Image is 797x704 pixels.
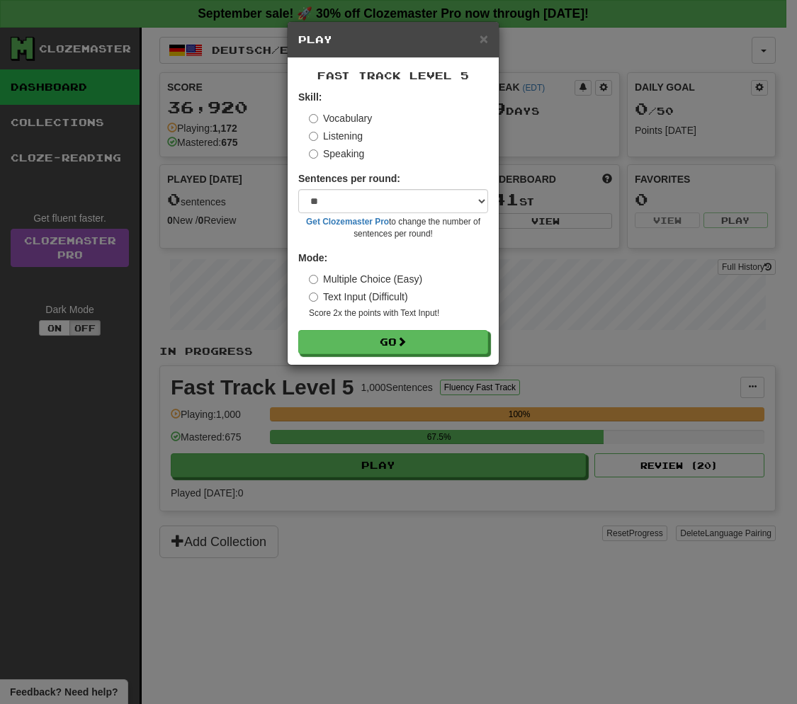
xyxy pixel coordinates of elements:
[309,114,318,123] input: Vocabulary
[309,147,364,161] label: Speaking
[309,275,318,284] input: Multiple Choice (Easy)
[309,272,422,286] label: Multiple Choice (Easy)
[298,171,400,186] label: Sentences per round:
[317,69,469,81] span: Fast Track Level 5
[309,293,318,302] input: Text Input (Difficult)
[309,111,372,125] label: Vocabulary
[298,330,488,354] button: Go
[309,129,363,143] label: Listening
[298,91,322,103] strong: Skill:
[309,290,408,304] label: Text Input (Difficult)
[298,252,327,263] strong: Mode:
[480,30,488,47] span: ×
[298,33,488,47] h5: Play
[480,31,488,46] button: Close
[306,217,389,227] a: Get Clozemaster Pro
[309,307,488,319] small: Score 2x the points with Text Input !
[298,216,488,240] small: to change the number of sentences per round!
[309,149,318,159] input: Speaking
[309,132,318,141] input: Listening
